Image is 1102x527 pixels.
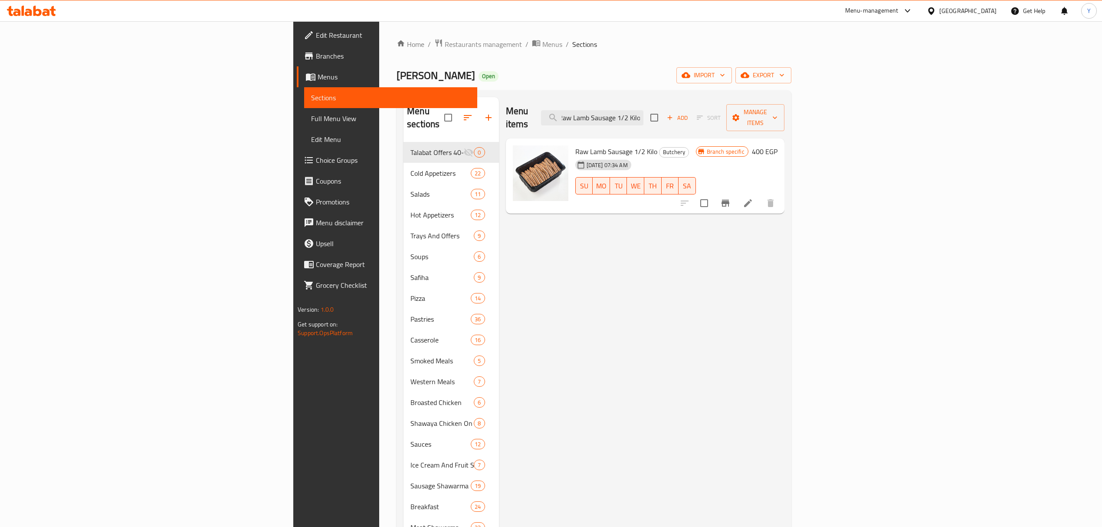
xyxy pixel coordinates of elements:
span: Menu disclaimer [316,217,470,228]
span: Manage items [733,107,777,128]
span: Sauces [410,439,471,449]
button: import [676,67,732,83]
span: Talabat Offers 40-50% [410,147,463,158]
div: [GEOGRAPHIC_DATA] [939,6,997,16]
span: 16 [471,336,484,344]
span: Version: [298,304,319,315]
div: Talabat Offers 40-50%0 [403,142,499,163]
span: Select section [645,109,663,127]
div: items [474,376,485,387]
div: items [471,210,485,220]
span: Menus [318,72,470,82]
button: Add section [478,107,499,128]
div: Butchery [659,147,689,158]
div: items [471,439,485,449]
span: Grocery Checklist [316,280,470,290]
a: Edit menu item [743,198,753,208]
span: Ice Cream And Fruit Salads [410,460,474,470]
span: Safiha [410,272,474,283]
button: FR [662,177,679,194]
div: Casserole [410,335,471,345]
span: Breakfast [410,501,471,512]
span: 9 [474,232,484,240]
span: Soups [410,251,474,262]
a: Menu disclaimer [297,212,477,233]
span: Upsell [316,238,470,249]
a: Support.OpsPlatform [298,327,353,339]
span: export [742,70,784,81]
div: items [474,356,485,366]
li: / [525,39,528,49]
span: Shawaya Chicken On Machine [410,418,474,428]
div: items [474,460,485,470]
div: items [471,501,485,512]
span: Raw Lamb Sausage 1/2 Kilo [575,145,657,158]
div: items [474,397,485,408]
span: Salads [410,189,471,199]
div: items [474,251,485,262]
div: Western Meals [410,376,474,387]
span: 19 [471,482,484,490]
div: items [471,293,485,303]
nav: breadcrumb [397,39,791,50]
span: 1.0.0 [321,304,334,315]
span: Pizza [410,293,471,303]
div: Pastries36 [403,309,499,329]
span: Hot Appetizers [410,210,471,220]
span: MO [596,180,607,192]
span: 14 [471,294,484,303]
span: Butchery [659,147,689,157]
div: items [471,335,485,345]
a: Edit Restaurant [297,25,477,46]
span: 6 [474,399,484,407]
button: WE [627,177,644,194]
span: WE [630,180,641,192]
span: Restaurants management [445,39,522,49]
span: Add item [663,111,691,125]
div: items [471,168,485,178]
span: Choice Groups [316,155,470,165]
div: Hot Appetizers12 [403,204,499,225]
a: Upsell [297,233,477,254]
div: items [471,314,485,324]
div: items [474,418,485,428]
span: 8 [474,419,484,428]
div: Soups6 [403,246,499,267]
span: 7 [474,378,484,386]
div: Open [479,71,499,82]
div: Sausage Shawarma19 [403,475,499,496]
span: Open [479,72,499,80]
img: Raw Lamb Sausage 1/2 Kilo [513,145,568,201]
a: Coverage Report [297,254,477,275]
span: Sections [311,92,470,103]
button: Add [663,111,691,125]
span: FR [665,180,676,192]
span: Broasted Chicken [410,397,474,408]
span: Coverage Report [316,259,470,270]
span: Select to update [695,194,713,212]
a: Menus [532,39,562,50]
span: 0 [474,148,484,157]
div: items [474,272,485,283]
a: Menus [297,66,477,87]
span: Pastries [410,314,471,324]
div: Salads11 [403,184,499,204]
span: Sections [572,39,597,49]
button: export [735,67,791,83]
button: TU [610,177,627,194]
span: Full Menu View [311,113,470,124]
a: Promotions [297,191,477,212]
button: MO [593,177,610,194]
span: Coupons [316,176,470,186]
span: 7 [474,461,484,469]
span: Edit Menu [311,134,470,145]
span: Cold Appetizers [410,168,471,178]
